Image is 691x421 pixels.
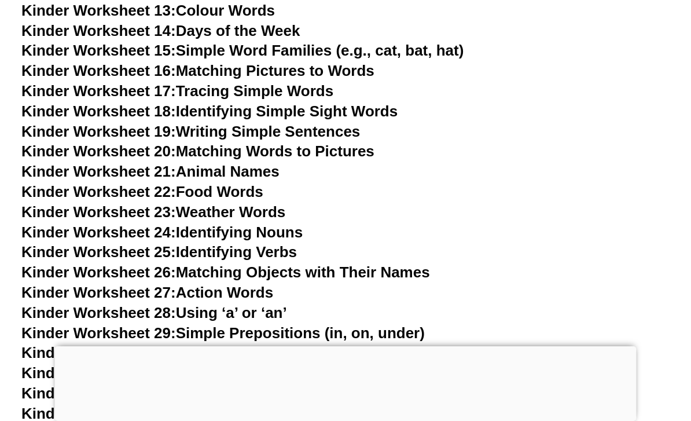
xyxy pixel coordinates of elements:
iframe: Chat Widget [492,290,691,421]
a: Kinder Worksheet 32:Numbers and Words (1-10) [21,385,367,402]
a: Kinder Worksheet 15:Simple Word Families (e.g., cat, bat, hat) [21,42,464,59]
a: Kinder Worksheet 20:Matching Words to Pictures [21,142,374,160]
span: Kinder Worksheet 25: [21,243,176,261]
a: Kinder Worksheet 23:Weather Words [21,203,285,221]
span: Kinder Worksheet 31: [21,364,176,382]
span: Kinder Worksheet 30: [21,344,176,361]
span: Kinder Worksheet 29: [21,324,176,342]
span: Kinder Worksheet 28: [21,304,176,321]
a: Kinder Worksheet 22:Food Words [21,183,263,200]
span: Kinder Worksheet 18: [21,102,176,120]
span: Kinder Worksheet 26: [21,263,176,281]
a: Kinder Worksheet 13:Colour Words [21,2,275,19]
a: Kinder Worksheet 30:Opposite Words [21,344,292,361]
a: Kinder Worksheet 17:Tracing Simple Words [21,82,333,100]
a: Kinder Worksheet 31:Describing Words (Adjectives) [21,364,394,382]
iframe: Advertisement [55,346,637,418]
span: Kinder Worksheet 14: [21,22,176,39]
a: Kinder Worksheet 14:Days of the Week [21,22,300,39]
a: Kinder Worksheet 29:Simple Prepositions (in, on, under) [21,324,425,342]
a: Kinder Worksheet 19:Writing Simple Sentences [21,123,360,140]
span: Kinder Worksheet 19: [21,123,176,140]
span: Kinder Worksheet 17: [21,82,176,100]
span: Kinder Worksheet 24: [21,224,176,241]
a: Kinder Worksheet 18:Identifying Simple Sight Words [21,102,398,120]
a: Kinder Worksheet 27:Action Words [21,284,273,301]
a: Kinder Worksheet 26:Matching Objects with Their Names [21,263,430,281]
span: Kinder Worksheet 16: [21,62,176,79]
a: Kinder Worksheet 25:Identifying Verbs [21,243,297,261]
a: Kinder Worksheet 28:Using ‘a’ or ‘an’ [21,304,287,321]
span: Kinder Worksheet 32: [21,385,176,402]
span: Kinder Worksheet 22: [21,183,176,200]
span: Kinder Worksheet 23: [21,203,176,221]
span: Kinder Worksheet 21: [21,163,176,180]
span: Kinder Worksheet 13: [21,2,176,19]
span: Kinder Worksheet 27: [21,284,176,301]
a: Kinder Worksheet 21:Animal Names [21,163,280,180]
span: Kinder Worksheet 15: [21,42,176,59]
span: Kinder Worksheet 20: [21,142,176,160]
a: Kinder Worksheet 24:Identifying Nouns [21,224,303,241]
a: Kinder Worksheet 16:Matching Pictures to Words [21,62,374,79]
